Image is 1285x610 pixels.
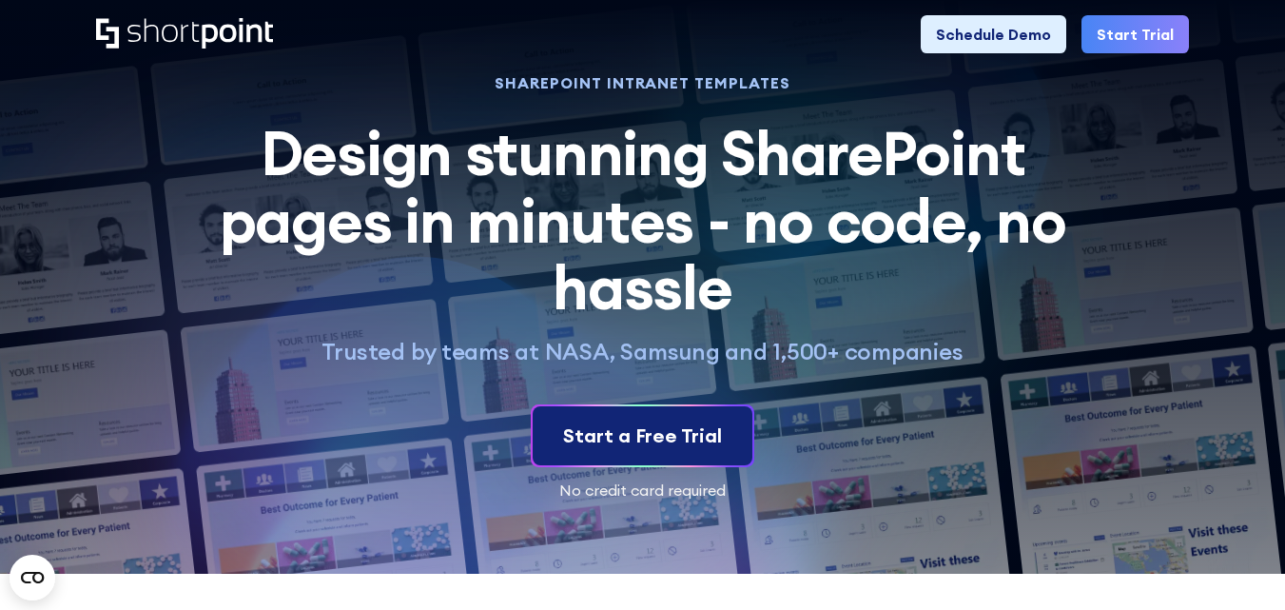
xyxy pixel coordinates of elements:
div: No credit card required [96,482,1188,498]
a: Home [96,18,273,50]
div: Start a Free Trial [563,422,722,450]
a: Start a Free Trial [533,406,752,465]
h1: SHAREPOINT INTRANET TEMPLATES [198,76,1088,89]
p: Trusted by teams at NASA, Samsung and 1,500+ companies [198,337,1088,366]
a: Schedule Demo [921,15,1066,53]
button: Open CMP widget [10,555,55,600]
iframe: Chat Widget [1190,519,1285,610]
h2: Design stunning SharePoint pages in minutes - no code, no hassle [198,120,1088,321]
a: Start Trial [1081,15,1189,53]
